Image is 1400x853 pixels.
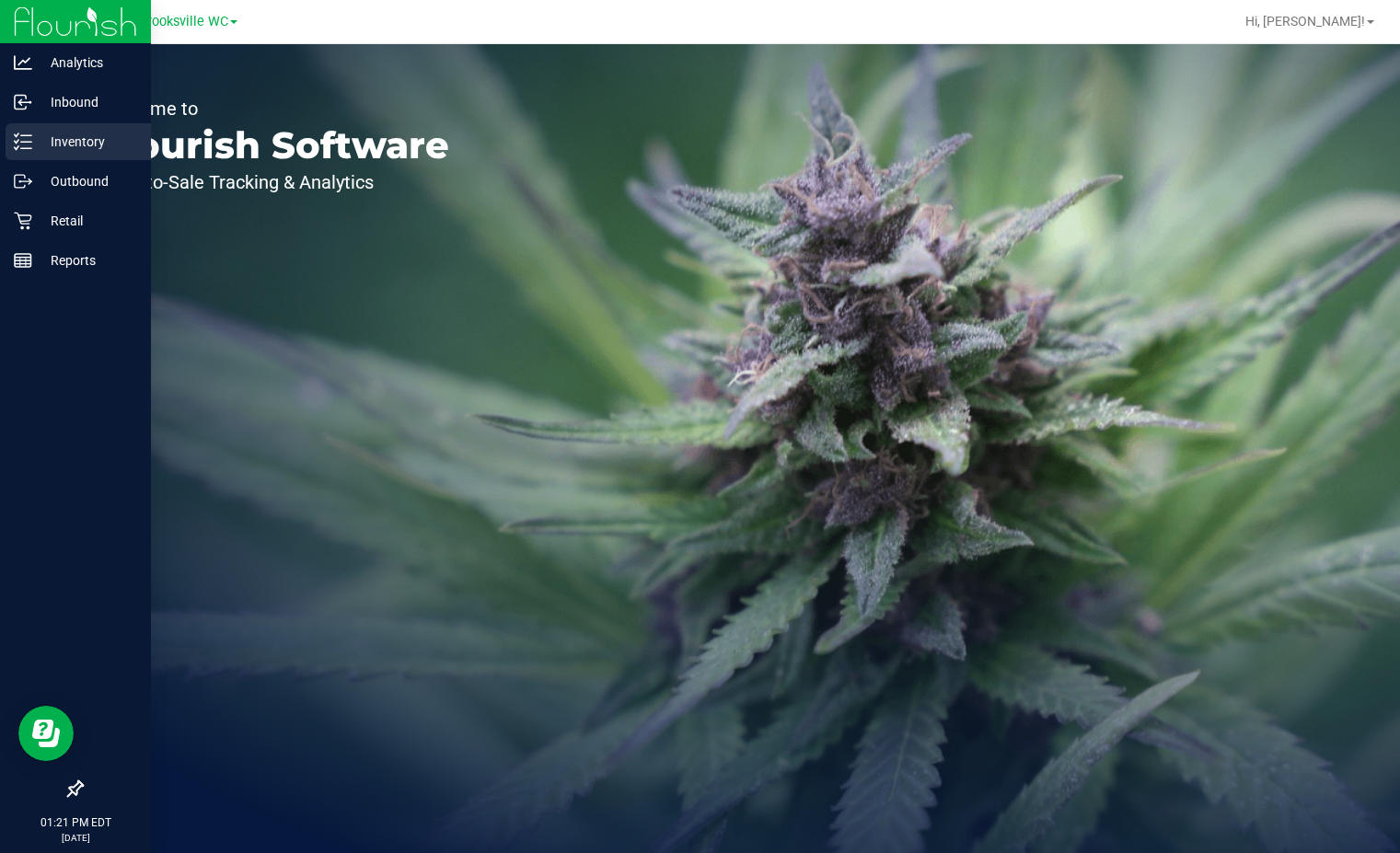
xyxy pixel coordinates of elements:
[99,127,449,164] p: Flourish Software
[8,814,143,831] p: 01:21 PM EDT
[139,14,228,29] span: Brooksville WC
[99,173,449,191] p: Seed-to-Sale Tracking & Analytics
[32,210,143,232] p: Retail
[99,99,449,118] p: Welcome to
[14,133,32,151] inline-svg: Inventory
[14,172,32,190] inline-svg: Outbound
[32,52,143,74] p: Analytics
[32,249,143,271] p: Reports
[1245,14,1365,29] span: Hi, [PERSON_NAME]!
[14,93,32,111] inline-svg: Inbound
[32,91,143,113] p: Inbound
[14,212,32,230] inline-svg: Retail
[14,251,32,270] inline-svg: Reports
[32,170,143,192] p: Outbound
[8,831,143,845] p: [DATE]
[18,706,74,761] iframe: Resource center
[32,131,143,153] p: Inventory
[14,53,32,72] inline-svg: Analytics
